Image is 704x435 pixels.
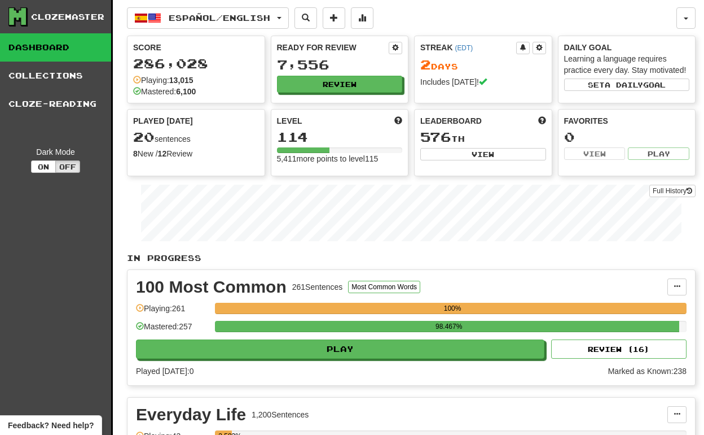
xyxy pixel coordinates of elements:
div: Mastered: 257 [136,321,209,340]
div: th [420,130,546,145]
div: 261 Sentences [292,281,343,293]
div: Ready for Review [277,42,389,53]
span: Level [277,115,302,127]
div: sentences [133,130,259,145]
div: Daily Goal [564,42,690,53]
button: Most Common Words [348,281,420,293]
span: 2 [420,56,431,72]
span: a daily [605,81,643,89]
button: Español/English [127,7,289,29]
div: Day s [420,58,546,72]
button: View [564,147,626,160]
div: Playing: 261 [136,303,209,321]
p: In Progress [127,253,696,264]
div: Score [133,42,259,53]
div: Clozemaster [31,11,104,23]
div: 114 [277,130,403,144]
span: 576 [420,129,451,145]
strong: 6,100 [176,87,196,96]
span: Score more points to level up [394,115,402,127]
span: Played [DATE] [133,115,193,127]
button: Off [55,160,80,173]
button: On [31,160,56,173]
div: Playing: [133,75,193,86]
a: Full History [649,185,696,197]
button: Review [277,76,403,93]
button: Seta dailygoal [564,79,690,91]
button: View [420,148,546,160]
div: Dark Mode [8,146,103,158]
button: Play [628,147,689,160]
button: Add sentence to collection [323,7,345,29]
div: 100% [218,303,687,314]
div: 98.467% [218,321,679,332]
strong: 12 [158,149,167,158]
span: Español / English [169,13,270,23]
div: Marked as Known: 238 [608,366,687,377]
div: 100 Most Common [136,279,287,295]
button: Search sentences [294,7,317,29]
div: 286,028 [133,56,259,71]
span: Open feedback widget [8,420,94,431]
div: 1,200 Sentences [252,409,309,420]
div: Favorites [564,115,690,127]
div: Everyday Life [136,406,246,423]
strong: 13,015 [169,76,193,85]
span: This week in points, UTC [538,115,546,127]
div: Mastered: [133,86,196,97]
div: New / Review [133,148,259,159]
div: 0 [564,130,690,144]
div: Includes [DATE]! [420,76,546,88]
button: Play [136,340,544,359]
button: More stats [351,7,373,29]
div: 5,411 more points to level 115 [277,153,403,164]
div: Learning a language requires practice every day. Stay motivated! [564,53,690,76]
span: 20 [133,129,155,145]
div: 7,556 [277,58,403,72]
span: Played [DATE]: 0 [136,367,193,376]
div: Streak [420,42,516,53]
a: (EDT) [455,44,473,52]
button: Review (16) [551,340,687,359]
strong: 8 [133,149,138,158]
span: Leaderboard [420,115,482,127]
